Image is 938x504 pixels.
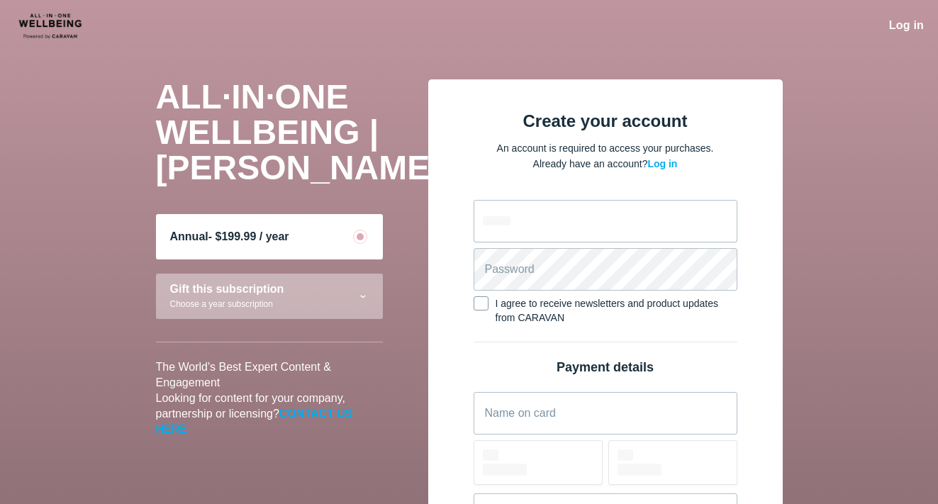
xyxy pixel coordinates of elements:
[208,230,289,242] span: - $199.99 / year
[496,296,737,325] div: I agree to receive newsletters and product updates from CARAVAN
[533,158,678,169] span: Already have an account?
[156,274,383,319] div: Gift this subscriptionChoose a year subscription
[170,283,284,296] div: Gift this subscription
[156,359,383,437] p: The World's Best Expert Content & Engagement Looking for content for your company, partnership or...
[156,214,383,259] div: Annual- $199.99 / year
[474,113,737,129] div: Create your account
[889,19,924,31] span: Log in
[156,408,353,435] a: CONTACT US HERE
[170,230,208,242] span: Annual
[156,78,442,186] span: ALL·IN·ONE WELLBEING | [PERSON_NAME]
[170,298,284,310] div: Choose a year subscription
[474,359,737,375] div: Payment details
[647,158,677,169] a: Log in
[14,11,117,40] img: CARAVAN
[474,140,737,156] p: An account is required to access your purchases.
